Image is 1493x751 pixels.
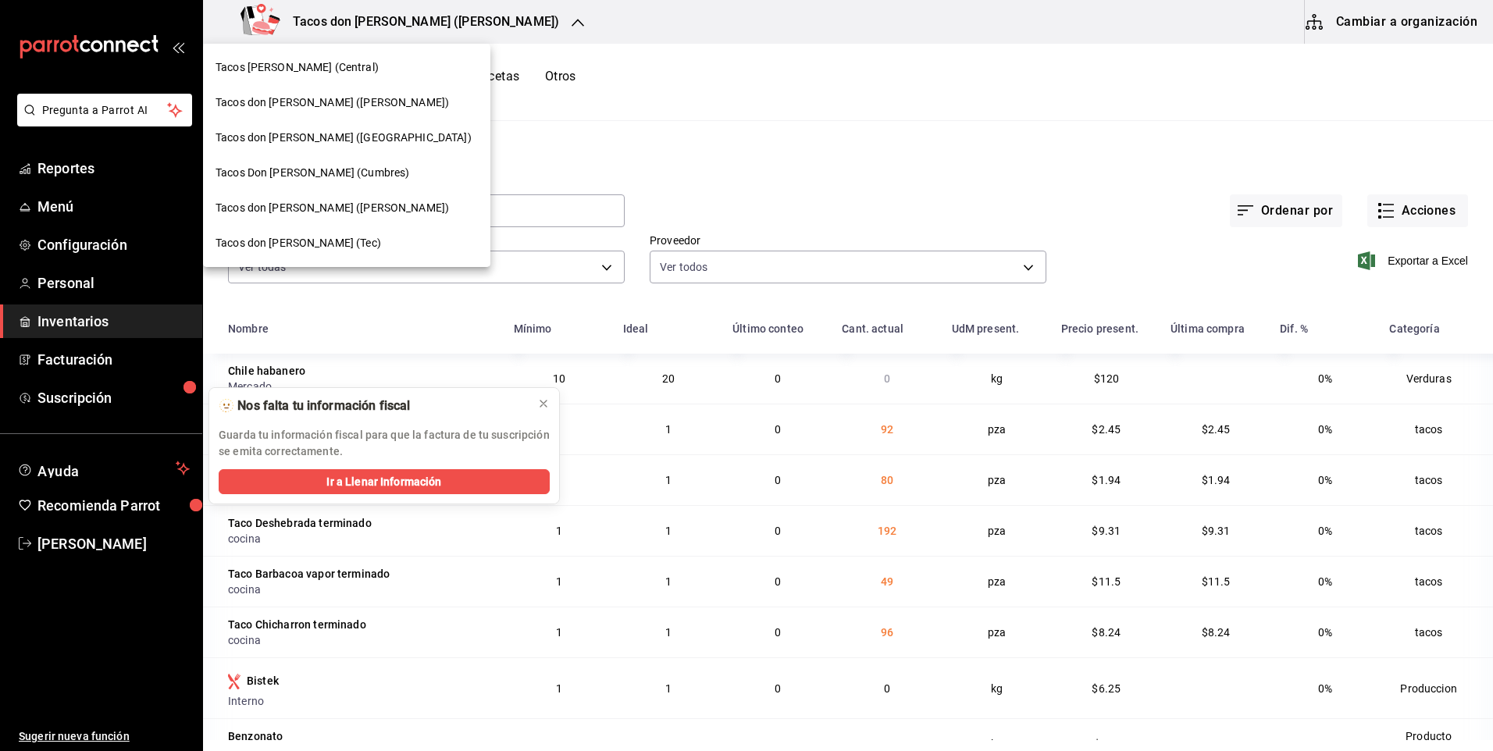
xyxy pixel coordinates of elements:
[216,130,472,146] span: Tacos don [PERSON_NAME] ([GEOGRAPHIC_DATA])
[216,200,449,216] span: Tacos don [PERSON_NAME] ([PERSON_NAME])
[326,474,441,490] span: Ir a Llenar Información
[203,226,490,261] div: Tacos don [PERSON_NAME] (Tec)
[203,155,490,190] div: Tacos Don [PERSON_NAME] (Cumbres)
[219,427,550,460] p: Guarda tu información fiscal para que la factura de tu suscripción se emita correctamente.
[219,397,525,415] div: 🫥 Nos falta tu información fiscal
[216,59,379,76] span: Tacos [PERSON_NAME] (Central)
[203,190,490,226] div: Tacos don [PERSON_NAME] ([PERSON_NAME])
[203,50,490,85] div: Tacos [PERSON_NAME] (Central)
[203,120,490,155] div: Tacos don [PERSON_NAME] ([GEOGRAPHIC_DATA])
[216,165,409,181] span: Tacos Don [PERSON_NAME] (Cumbres)
[203,85,490,120] div: Tacos don [PERSON_NAME] ([PERSON_NAME])
[216,94,449,111] span: Tacos don [PERSON_NAME] ([PERSON_NAME])
[216,235,381,251] span: Tacos don [PERSON_NAME] (Tec)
